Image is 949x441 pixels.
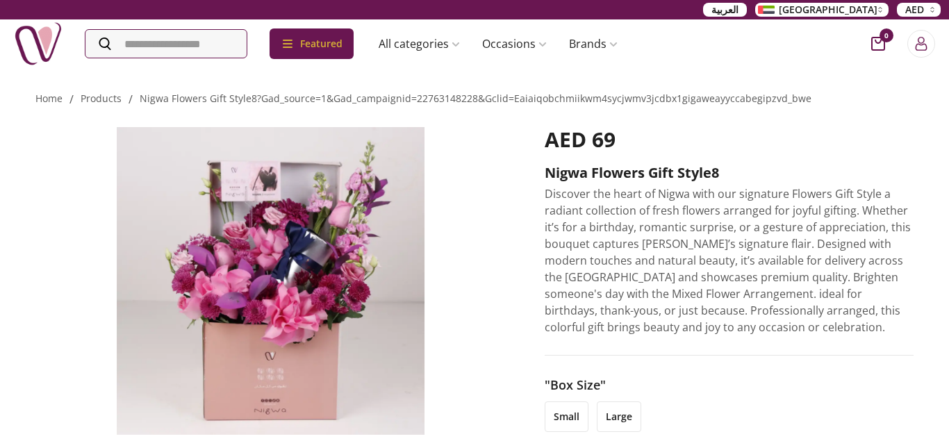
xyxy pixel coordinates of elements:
li: large [597,401,641,432]
span: العربية [711,3,738,17]
button: Login [907,30,935,58]
img: Arabic_dztd3n.png [758,6,775,14]
a: Home [35,92,63,105]
li: / [69,91,74,108]
a: All categories [368,30,471,58]
span: 0 [880,28,893,42]
span: AED [905,3,924,17]
img: Nigwa-uae-gifts [14,19,63,68]
a: nigwa flowers gift style8?gad_source=1&gad_campaignid=22763148228&gclid=eaiaiqobchmiikwm4sycjwmv3... [140,92,811,105]
span: AED 69 [545,125,616,153]
li: / [129,91,133,108]
button: cart-button [871,37,885,51]
a: Occasions [471,30,558,58]
p: Discover the heart of Nigwa with our signature Flowers Gift Style a radiant collection of fresh f... [545,185,914,335]
span: [GEOGRAPHIC_DATA] [779,3,877,17]
a: Brands [558,30,629,58]
h2: Nigwa Flowers Gift style8 [545,163,914,183]
li: small [545,401,588,432]
h3: "Box size" [545,375,914,394]
button: AED [897,3,941,17]
img: Nigwa Flowers Gift style8 [35,127,506,435]
div: Featured [270,28,354,59]
a: products [81,92,122,105]
input: Search [85,30,247,58]
button: [GEOGRAPHIC_DATA] [755,3,889,17]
